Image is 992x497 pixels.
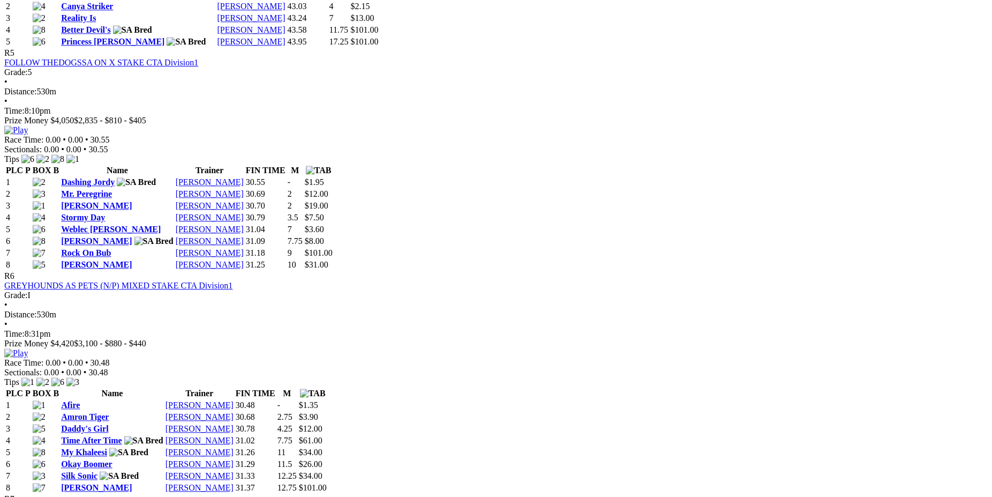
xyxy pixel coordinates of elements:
div: 5 [4,68,988,77]
a: Time After Time [61,436,122,445]
td: 2 [5,189,31,199]
span: R6 [4,271,14,280]
text: 2 [288,189,292,198]
a: [PERSON_NAME] [176,213,244,222]
td: 31.04 [245,224,286,235]
td: 5 [5,36,31,47]
td: 30.68 [235,412,276,422]
img: SA Bred [117,177,156,187]
a: [PERSON_NAME] [176,260,244,269]
div: 530m [4,87,988,97]
span: Race Time: [4,358,43,367]
th: M [287,165,303,176]
img: Play [4,125,28,135]
a: Better Devil's [61,25,111,34]
td: 3 [5,13,31,24]
a: Silk Sonic [61,471,97,480]
td: 3 [5,201,31,211]
img: Play [4,348,28,358]
span: $3.90 [299,412,318,421]
a: [PERSON_NAME] [217,13,285,23]
img: 1 [66,154,79,164]
td: 4 [5,212,31,223]
span: Tips [4,154,19,164]
div: 8:10pm [4,106,988,116]
span: • [61,368,64,377]
a: Reality Is [61,13,96,23]
td: 2 [5,1,31,12]
a: [PERSON_NAME] [176,236,244,246]
div: Prize Money $4,420 [4,339,988,348]
img: 2 [33,13,46,23]
a: Mr. Peregrine [61,189,112,198]
span: 0.00 [66,368,81,377]
text: 2 [288,201,292,210]
text: 7 [288,225,292,234]
a: [PERSON_NAME] [166,400,234,410]
a: Weblec [PERSON_NAME] [61,225,161,234]
text: 4.25 [277,424,292,433]
span: • [61,145,64,154]
text: 7.75 [277,436,292,445]
a: Canya Striker [61,2,113,11]
span: Sectionals: [4,145,42,154]
span: $2.15 [350,2,370,11]
a: FOLLOW THEDOGSSA ON X STAKE CTA Division1 [4,58,198,67]
td: 6 [5,459,31,470]
img: 8 [33,25,46,35]
img: 1 [33,201,46,211]
a: Stormy Day [61,213,105,222]
img: 2 [36,377,49,387]
span: 0.00 [68,135,83,144]
text: 17.25 [329,37,348,46]
img: TAB [300,389,326,398]
a: Rock On Bub [61,248,111,257]
text: 2.75 [277,412,292,421]
a: Daddy's Girl [61,424,108,433]
span: $34.00 [299,448,322,457]
td: 31.25 [245,259,286,270]
a: [PERSON_NAME] [61,201,132,210]
img: 1 [33,400,46,410]
span: PLC [6,389,23,398]
a: [PERSON_NAME] [217,37,285,46]
img: 7 [33,483,46,493]
a: [PERSON_NAME] [176,189,244,198]
a: Afire [61,400,80,410]
div: 8:31pm [4,329,988,339]
text: 10 [288,260,296,269]
span: 0.00 [68,358,83,367]
text: 12.75 [277,483,297,492]
th: Trainer [175,165,244,176]
td: 30.55 [245,177,286,188]
td: 31.37 [235,483,276,493]
td: 43.03 [287,1,328,12]
span: $1.35 [299,400,318,410]
span: BOX [33,166,51,175]
td: 5 [5,447,31,458]
span: Race Time: [4,135,43,144]
a: [PERSON_NAME] [217,2,285,11]
td: 2 [5,412,31,422]
span: B [53,389,59,398]
div: I [4,291,988,300]
span: $101.00 [299,483,327,492]
img: SA Bred [124,436,163,446]
a: [PERSON_NAME] [166,412,234,421]
td: 30.79 [245,212,286,223]
span: $26.00 [299,459,322,469]
th: Name [61,388,164,399]
span: 0.00 [44,145,59,154]
img: 6 [21,154,34,164]
td: 5 [5,224,31,235]
span: 0.00 [46,135,61,144]
a: Okay Boomer [61,459,112,469]
span: P [25,166,31,175]
text: 3.5 [288,213,298,222]
div: Prize Money $4,050 [4,116,988,125]
img: 4 [33,2,46,11]
td: 31.09 [245,236,286,247]
td: 43.95 [287,36,328,47]
img: 1 [21,377,34,387]
a: [PERSON_NAME] [166,459,234,469]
